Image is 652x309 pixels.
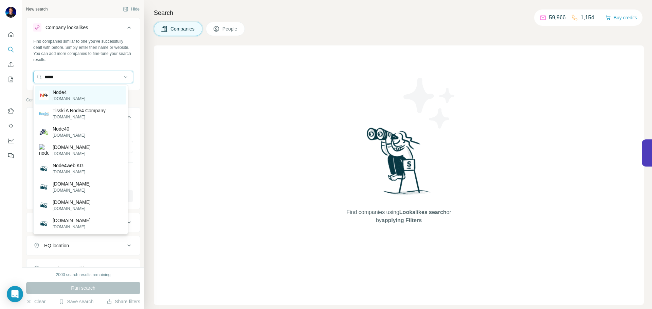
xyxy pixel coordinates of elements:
[44,265,85,272] div: Annual revenue ($)
[39,144,49,156] img: node4.at
[107,298,140,305] button: Share filters
[154,8,644,18] h4: Search
[53,114,106,120] p: [DOMAIN_NAME]
[39,164,49,173] img: Node4web KG
[53,206,91,212] p: [DOMAIN_NAME]
[53,224,91,230] p: [DOMAIN_NAME]
[5,58,16,71] button: Enrich CSV
[46,24,88,31] div: Company lookalikes
[53,89,85,96] p: Node4
[53,199,91,206] p: [DOMAIN_NAME]
[549,14,566,22] p: 59,966
[53,187,91,193] p: [DOMAIN_NAME]
[39,219,49,228] img: masternode4all.de
[33,38,133,63] div: Find companies similar to one you've successfully dealt with before. Simply enter their name or w...
[222,25,238,32] span: People
[44,242,69,249] div: HQ location
[53,107,106,114] p: Tisski A Node4 Company
[53,180,91,187] p: [DOMAIN_NAME]
[5,43,16,56] button: Search
[53,132,85,138] p: [DOMAIN_NAME]
[382,217,422,223] span: applying Filters
[5,120,16,132] button: Use Surfe API
[26,298,46,305] button: Clear
[344,208,453,225] span: Find companies using or by
[5,28,16,41] button: Quick start
[170,25,195,32] span: Companies
[39,91,49,100] img: Node4
[59,298,93,305] button: Save search
[53,169,85,175] p: [DOMAIN_NAME]
[5,7,16,18] img: Avatar
[605,13,637,22] button: Buy credits
[39,182,49,192] img: node42.de
[26,97,140,103] p: Company information
[53,144,91,151] p: [DOMAIN_NAME]
[5,135,16,147] button: Dashboard
[26,109,140,128] button: Company
[26,214,140,231] button: Industry
[39,127,49,137] img: Node40
[53,151,91,157] p: [DOMAIN_NAME]
[53,217,91,224] p: [DOMAIN_NAME]
[581,14,594,22] p: 1,154
[39,109,49,118] img: Tisski A Node4 Company
[39,200,49,210] img: anode4u.com
[5,150,16,162] button: Feedback
[26,237,140,254] button: HQ location
[5,105,16,117] button: Use Surfe on LinkedIn
[399,209,447,215] span: Lookalikes search
[26,260,140,277] button: Annual revenue ($)
[26,19,140,38] button: Company lookalikes
[53,96,85,102] p: [DOMAIN_NAME]
[26,6,48,12] div: New search
[53,125,85,132] p: Node40
[364,126,434,201] img: Surfe Illustration - Woman searching with binoculars
[399,73,460,134] img: Surfe Illustration - Stars
[5,73,16,85] button: My lists
[56,272,111,278] div: 2000 search results remaining
[118,4,144,14] button: Hide
[53,162,85,169] p: Node4web KG
[7,286,23,302] div: Open Intercom Messenger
